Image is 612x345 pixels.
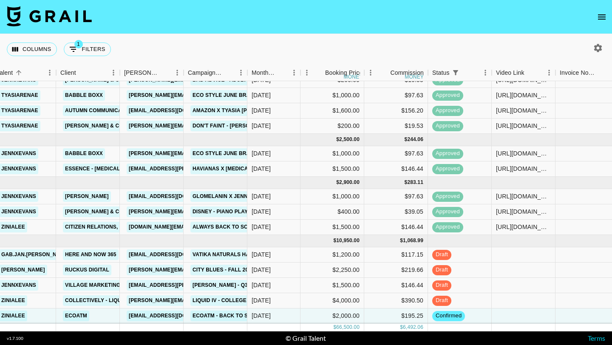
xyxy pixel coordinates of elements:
[7,42,57,56] button: Select columns
[300,247,364,263] div: $1,200.00
[432,107,463,115] span: approved
[7,6,92,26] img: Grail Talent
[496,164,551,173] div: https://www.tiktok.com/@jennxevans/video/7530736710695652622
[74,40,83,48] span: 1
[364,119,428,134] div: $19.53
[252,296,271,305] div: Sep '25
[300,146,364,161] div: $1,000.00
[190,148,290,159] a: ECO Style June Braids Campaign
[63,265,111,275] a: Ruckus Digital
[190,90,290,101] a: ECO Style June Braids Campaign
[252,223,271,231] div: Aug '25
[76,67,88,79] button: Sort
[190,265,256,275] a: City Blues - Fall 2025
[432,208,463,216] span: approved
[496,149,551,158] div: https://www.instagram.com/reel/DL3B163ynzZ/?igsh=MTdvODdnamFlOG40dA==
[63,148,105,159] a: Babble Boxx
[127,222,264,232] a: [DOMAIN_NAME][EMAIL_ADDRESS][DOMAIN_NAME]
[432,297,451,305] span: draft
[63,311,89,321] a: ecoATM
[588,334,605,342] a: Terms
[190,222,265,232] a: always back to school
[190,206,261,217] a: Disney - Piano Playlist
[400,324,403,331] div: $
[252,281,271,289] div: Sep '25
[43,66,56,79] button: Menu
[432,150,463,158] span: approved
[339,179,360,186] div: 2,900.00
[127,295,265,306] a: [PERSON_NAME][EMAIL_ADDRESS][DOMAIN_NAME]
[432,192,463,201] span: approved
[400,237,403,244] div: $
[364,220,428,235] div: $146.44
[127,249,222,260] a: [EMAIL_ADDRESS][DOMAIN_NAME]
[403,237,423,244] div: 1,068.99
[252,266,271,274] div: Sep '25
[190,280,284,291] a: [PERSON_NAME] - Q3 Story Sets
[171,66,184,79] button: Menu
[432,223,463,231] span: approved
[432,266,451,274] span: draft
[593,8,610,25] button: open drawer
[336,237,360,244] div: 10,950.00
[336,324,360,331] div: 66,500.00
[300,263,364,278] div: $2,250.00
[496,91,551,99] div: https://www.instagram.com/p/DKX9DTtRiur/?hl=en
[190,164,272,174] a: Havianas x [MEDICAL_DATA]
[333,324,336,331] div: $
[63,280,123,291] a: Village Marketing
[127,191,222,202] a: [EMAIL_ADDRESS][DOMAIN_NAME]
[300,278,364,293] div: $1,500.00
[432,91,463,99] span: approved
[450,67,462,79] button: Show filters
[432,312,465,320] span: confirmed
[252,65,276,81] div: Month Due
[252,192,271,201] div: Aug '25
[405,74,424,79] div: money
[339,136,360,143] div: 2,500.00
[560,65,595,81] div: Invoice Notes
[336,179,339,186] div: $
[127,265,265,275] a: [PERSON_NAME][EMAIL_ADDRESS][DOMAIN_NAME]
[378,67,390,79] button: Sort
[496,122,551,130] div: https://www.tiktok.com/@tyasiarenae/photo/7519161777041591583
[496,192,551,201] div: https://www.instagram.com/reel/DN3GptkXAPD/?igsh=NnI1OTZiNTVwc3Rq
[364,278,428,293] div: $146.44
[63,105,151,116] a: Autumn Communications LLC
[184,65,247,81] div: Campaign (Type)
[127,206,309,217] a: [PERSON_NAME][EMAIL_ADDRESS][PERSON_NAME][DOMAIN_NAME]
[333,237,336,244] div: $
[496,223,551,231] div: https://www.instagram.com/reel/DNBgbclP9t1/?igsh=cWVsbDN3MWpmcmtm
[364,66,377,79] button: Menu
[300,66,313,79] button: Menu
[127,280,265,291] a: [EMAIL_ADDRESS][PERSON_NAME][DOMAIN_NAME]
[252,164,271,173] div: Jul '25
[127,311,222,321] a: [EMAIL_ADDRESS][DOMAIN_NAME]
[300,119,364,134] div: $200.00
[364,161,428,177] div: $146.44
[64,42,111,56] button: Show filters
[313,67,325,79] button: Sort
[63,295,135,306] a: Collectively - Liquid IV
[190,311,269,321] a: ecoATM - Back to School
[235,66,247,79] button: Menu
[300,103,364,119] div: $1,600.00
[120,65,184,81] div: Booker
[325,65,363,81] div: Booking Price
[159,67,171,79] button: Sort
[405,179,408,186] div: $
[300,88,364,103] div: $1,000.00
[403,324,423,331] div: 6,492.06
[252,106,271,115] div: Jun '25
[190,105,310,116] a: Amazon x Tyasia [PERSON_NAME] ([DATE])
[63,121,137,131] a: [PERSON_NAME] & Co LLC
[432,281,451,289] span: draft
[364,189,428,204] div: $97.63
[60,65,76,81] div: Client
[247,65,300,81] div: Month Due
[300,189,364,204] div: $1,000.00
[7,336,23,341] div: v 1.7.100
[127,90,265,101] a: [PERSON_NAME][EMAIL_ADDRESS][DOMAIN_NAME]
[127,105,222,116] a: [EMAIL_ADDRESS][DOMAIN_NAME]
[286,334,326,342] div: © Grail Talent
